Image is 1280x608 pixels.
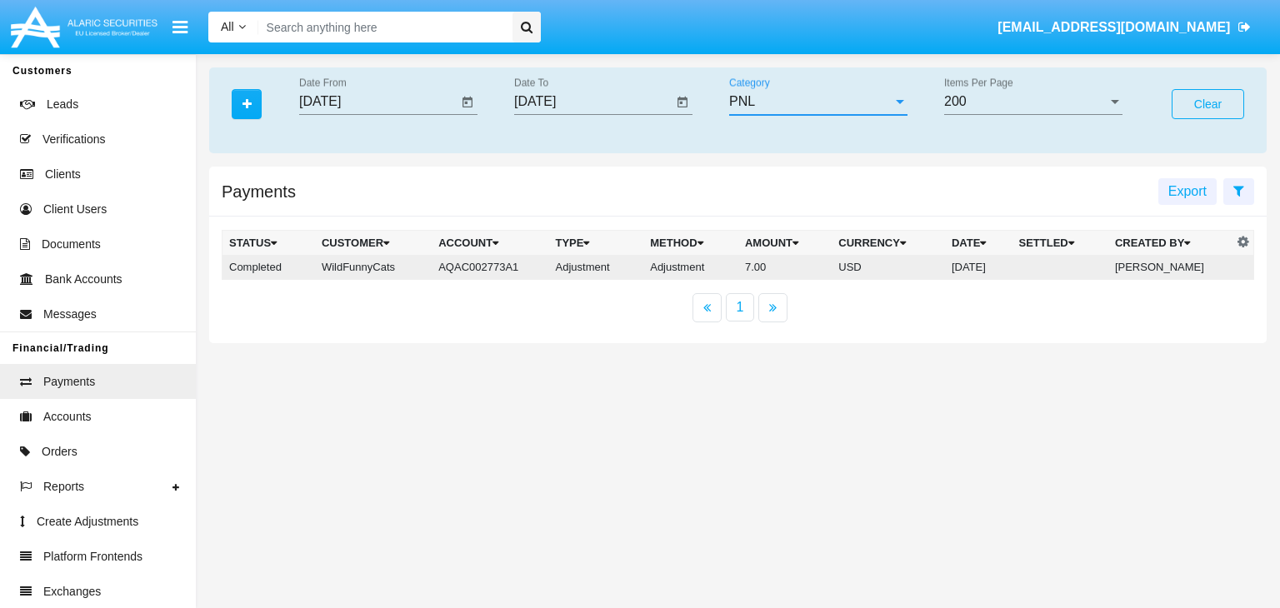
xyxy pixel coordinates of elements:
[549,231,644,256] th: Type
[45,166,81,183] span: Clients
[222,255,315,280] td: Completed
[1012,231,1108,256] th: Settled
[258,12,507,42] input: Search
[945,231,1012,256] th: Date
[208,18,258,36] a: All
[43,478,84,496] span: Reports
[43,306,97,323] span: Messages
[643,255,738,280] td: Adjustment
[1172,89,1244,119] button: Clear
[1158,178,1217,205] button: Export
[315,255,432,280] td: WildFunnyCats
[43,201,107,218] span: Client Users
[643,231,738,256] th: Method
[8,2,160,52] img: Logo image
[1108,255,1233,280] td: [PERSON_NAME]
[221,20,234,33] span: All
[457,92,477,112] button: Open calendar
[45,271,122,288] span: Bank Accounts
[945,255,1012,280] td: [DATE]
[432,255,548,280] td: AQAC002773A1
[43,583,101,601] span: Exchanges
[990,4,1259,51] a: [EMAIL_ADDRESS][DOMAIN_NAME]
[43,408,92,426] span: Accounts
[672,92,692,112] button: Open calendar
[37,513,138,531] span: Create Adjustments
[1108,231,1233,256] th: Created By
[222,231,315,256] th: Status
[832,231,945,256] th: Currency
[1168,184,1207,198] span: Export
[209,293,1267,322] nav: paginator
[42,443,77,461] span: Orders
[42,236,101,253] span: Documents
[315,231,432,256] th: Customer
[432,231,548,256] th: Account
[222,185,296,198] h5: Payments
[42,131,105,148] span: Verifications
[729,94,755,108] span: PNL
[549,255,644,280] td: Adjustment
[47,96,78,113] span: Leads
[944,94,967,108] span: 200
[43,373,95,391] span: Payments
[738,255,832,280] td: 7.00
[738,231,832,256] th: Amount
[997,20,1230,34] span: [EMAIL_ADDRESS][DOMAIN_NAME]
[832,255,945,280] td: USD
[43,548,142,566] span: Platform Frontends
